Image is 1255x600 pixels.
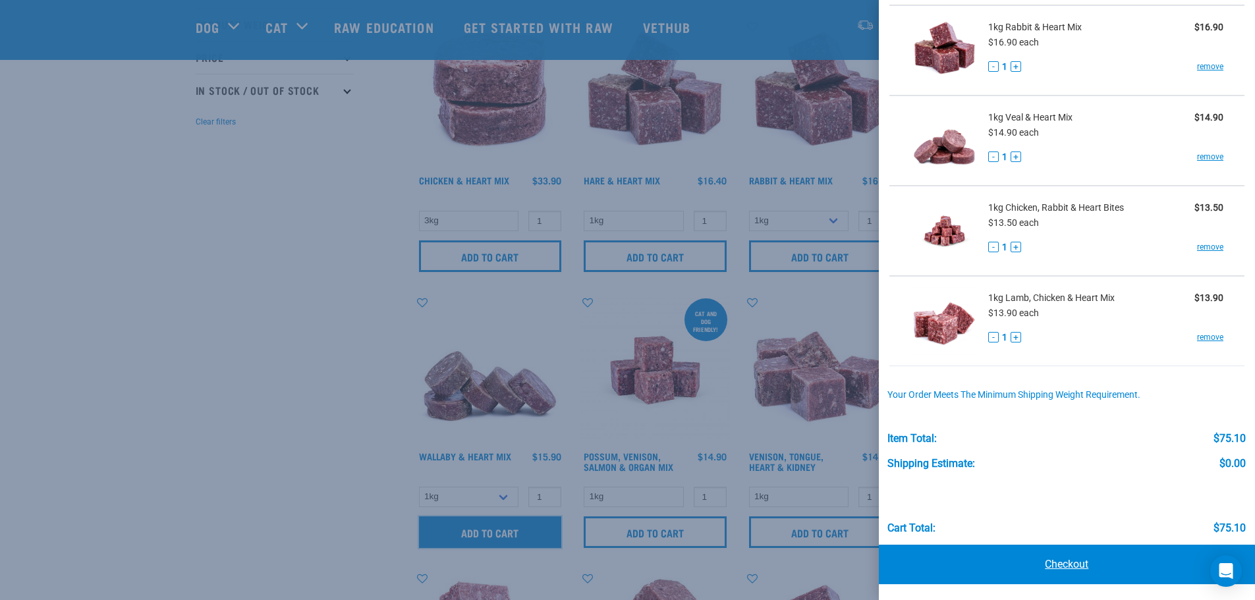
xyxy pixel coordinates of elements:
[1213,522,1246,534] div: $75.10
[1194,202,1223,213] strong: $13.50
[1002,60,1007,74] span: 1
[1002,240,1007,254] span: 1
[887,458,975,470] div: Shipping Estimate:
[1011,61,1021,72] button: +
[910,16,978,84] img: Rabbit & Heart Mix
[988,308,1039,318] span: $13.90 each
[1002,331,1007,344] span: 1
[988,217,1039,228] span: $13.50 each
[988,332,999,342] button: -
[1011,242,1021,252] button: +
[1011,151,1021,162] button: +
[1194,292,1223,303] strong: $13.90
[1213,433,1246,445] div: $75.10
[887,522,935,534] div: Cart total:
[988,242,999,252] button: -
[1011,332,1021,342] button: +
[1197,241,1223,253] a: remove
[988,127,1039,138] span: $14.90 each
[887,390,1246,400] div: Your order meets the minimum shipping weight requirement.
[988,151,999,162] button: -
[988,61,999,72] button: -
[988,111,1073,124] span: 1kg Veal & Heart Mix
[1194,22,1223,32] strong: $16.90
[1197,151,1223,163] a: remove
[910,287,978,355] img: Lamb, Chicken & Heart Mix
[1197,331,1223,343] a: remove
[1194,112,1223,123] strong: $14.90
[1219,458,1246,470] div: $0.00
[1210,555,1242,587] div: Open Intercom Messenger
[988,201,1124,215] span: 1kg Chicken, Rabbit & Heart Bites
[1197,61,1223,72] a: remove
[1002,150,1007,164] span: 1
[988,291,1115,305] span: 1kg Lamb, Chicken & Heart Mix
[988,20,1082,34] span: 1kg Rabbit & Heart Mix
[887,433,937,445] div: Item Total:
[910,197,978,265] img: Chicken, Rabbit & Heart Bites
[988,37,1039,47] span: $16.90 each
[910,107,978,175] img: Veal & Heart Mix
